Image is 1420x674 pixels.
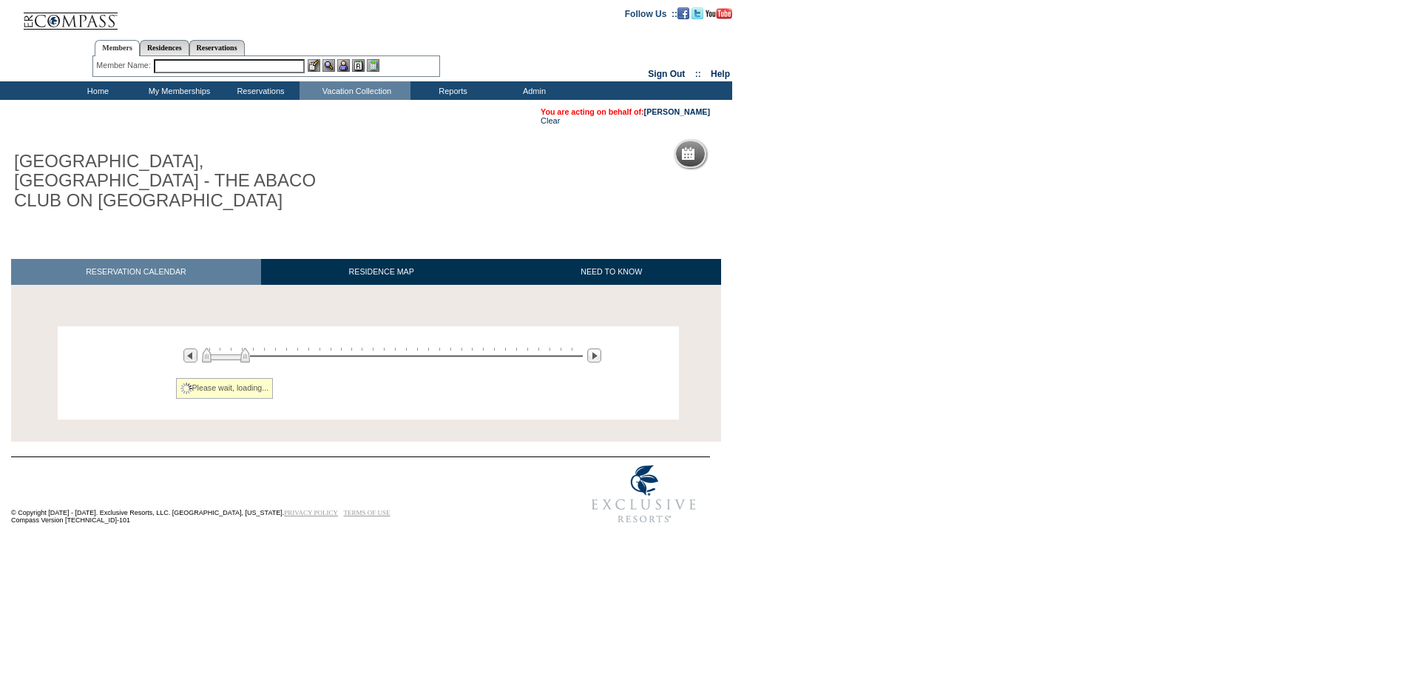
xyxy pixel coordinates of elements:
a: RESIDENCE MAP [261,259,502,285]
img: Impersonate [337,59,350,72]
a: Residences [140,40,189,55]
td: Reports [410,81,492,100]
img: b_edit.gif [308,59,320,72]
div: Please wait, loading... [176,378,274,399]
img: Become our fan on Facebook [677,7,689,19]
td: Home [55,81,137,100]
a: PRIVACY POLICY [284,509,338,516]
a: Clear [541,116,560,125]
img: Next [587,348,601,363]
a: Reservations [189,40,245,55]
span: :: [695,69,701,79]
span: You are acting on behalf of: [541,107,710,116]
img: spinner2.gif [180,383,192,394]
td: Follow Us :: [625,7,677,19]
td: © Copyright [DATE] - [DATE]. Exclusive Resorts, LLC. [GEOGRAPHIC_DATA], [US_STATE]. Compass Versi... [11,458,529,531]
td: My Memberships [137,81,218,100]
a: NEED TO KNOW [501,259,721,285]
img: Subscribe to our YouTube Channel [706,8,732,19]
td: Admin [492,81,573,100]
td: Vacation Collection [300,81,410,100]
img: Previous [183,348,197,363]
img: b_calculator.gif [367,59,379,72]
h5: Reservation Calendar [700,149,814,159]
a: Members [95,40,140,56]
img: View [322,59,335,72]
a: Sign Out [648,69,685,79]
img: Follow us on Twitter [692,7,703,19]
div: Member Name: [96,59,153,72]
img: Reservations [352,59,365,72]
td: Reservations [218,81,300,100]
a: Help [711,69,730,79]
img: Exclusive Resorts [578,457,710,531]
a: RESERVATION CALENDAR [11,259,261,285]
a: Follow us on Twitter [692,8,703,17]
a: Become our fan on Facebook [677,8,689,17]
a: [PERSON_NAME] [644,107,710,116]
h1: [GEOGRAPHIC_DATA], [GEOGRAPHIC_DATA] - THE ABACO CLUB ON [GEOGRAPHIC_DATA] [11,149,342,213]
a: Subscribe to our YouTube Channel [706,8,732,17]
a: TERMS OF USE [344,509,390,516]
